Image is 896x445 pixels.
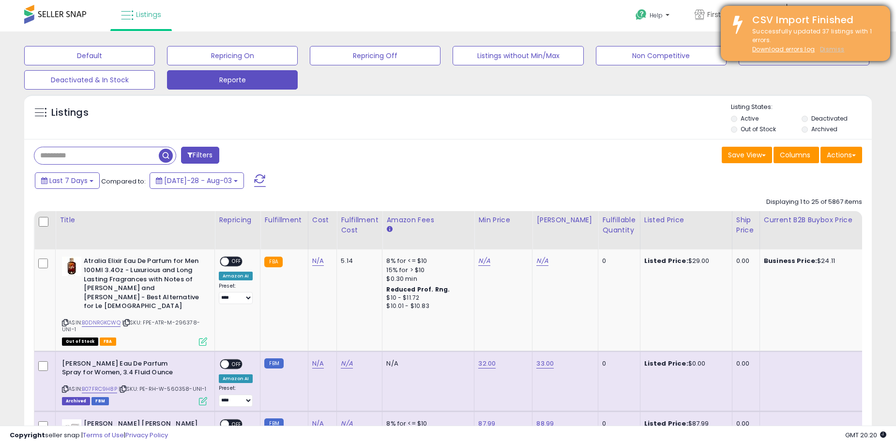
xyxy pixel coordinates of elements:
[644,419,725,428] div: $87.99
[219,272,253,280] div: Amazon AI
[219,283,253,305] div: Preset:
[386,359,467,368] div: N/A
[341,215,378,235] div: Fulfillment Cost
[219,374,253,383] div: Amazon AI
[536,256,548,266] a: N/A
[62,419,81,439] img: 313LNMj+hpL._SL40_.jpg
[83,430,124,440] a: Terms of Use
[478,419,495,429] a: 87.99
[731,103,872,112] p: Listing States:
[764,215,862,225] div: Current B2B Buybox Price
[764,257,859,265] div: $24.11
[741,114,759,123] label: Active
[722,147,772,163] button: Save View
[164,176,232,185] span: [DATE]-28 - Aug-03
[596,46,727,65] button: Non Competitive
[536,359,554,368] a: 33.00
[780,150,810,160] span: Columns
[741,125,776,133] label: Out of Stock
[635,9,647,21] i: Get Help
[312,419,324,429] a: N/A
[644,359,725,368] div: $0.00
[100,338,116,346] span: FBA
[386,419,467,428] div: 8% for <= $10
[312,359,324,368] a: N/A
[136,10,161,19] span: Listings
[119,385,207,393] span: | SKU: PE-RH-W-560358-UNI-1
[62,359,207,404] div: ASIN:
[24,46,155,65] button: Default
[91,397,109,405] span: FBM
[229,420,244,428] span: OFF
[62,397,90,405] span: Listings that have been deleted from Seller Central
[453,46,583,65] button: Listings without Min/Max
[24,70,155,90] button: Deactivated & In Stock
[386,275,467,283] div: $0.30 min
[341,359,352,368] a: N/A
[10,430,45,440] strong: Copyright
[386,294,467,302] div: $10 - $11.72
[84,257,201,313] b: Atralia Elixir Eau De Parfum for Men 100Ml 3.4Oz - Luxurious and Long Lasting Fragrances with Not...
[264,215,304,225] div: Fulfillment
[602,419,632,428] div: 0
[310,46,440,65] button: Repricing Off
[229,258,244,266] span: OFF
[845,430,886,440] span: 2025-08-11 20:20 GMT
[229,360,244,368] span: OFF
[312,215,333,225] div: Cost
[386,285,450,293] b: Reduced Prof. Rng.
[745,27,883,54] div: Successfully updated 37 listings with 1 errors.
[752,45,815,53] a: Download errors log
[341,257,375,265] div: 5.14
[736,419,752,428] div: 0.00
[644,419,688,428] b: Listed Price:
[644,359,688,368] b: Listed Price:
[478,215,528,225] div: Min Price
[386,257,467,265] div: 8% for <= $10
[82,319,121,327] a: B0DNRGKCWQ
[736,359,752,368] div: 0.00
[736,257,752,265] div: 0.00
[264,358,283,368] small: FBM
[62,359,180,380] b: [PERSON_NAME] Eau De Parfum Spray for Women, 3.4 Fluid Ounce
[150,172,244,189] button: [DATE]-28 - Aug-03
[811,125,837,133] label: Archived
[644,215,728,225] div: Listed Price
[62,338,98,346] span: All listings that are currently out of stock and unavailable for purchase on Amazon
[264,418,283,429] small: FBM
[101,177,146,186] span: Compared to:
[602,359,632,368] div: 0
[736,215,756,235] div: Ship Price
[650,11,663,19] span: Help
[219,215,256,225] div: Repricing
[125,430,168,440] a: Privacy Policy
[10,431,168,440] div: seller snap | |
[386,215,470,225] div: Amazon Fees
[341,419,352,429] a: N/A
[386,302,467,310] div: $10.01 - $10.83
[764,256,817,265] b: Business Price:
[820,45,844,53] u: Dismiss
[35,172,100,189] button: Last 7 Days
[602,257,632,265] div: 0
[386,225,392,234] small: Amazon Fees.
[478,359,496,368] a: 32.00
[264,257,282,267] small: FBA
[167,46,298,65] button: Repricing On
[536,419,554,429] a: 88.99
[766,198,862,207] div: Displaying 1 to 25 of 5867 items
[628,1,679,31] a: Help
[51,106,89,120] h5: Listings
[644,256,688,265] b: Listed Price:
[60,215,211,225] div: Title
[602,215,636,235] div: Fulfillable Quantity
[82,385,117,393] a: B07FRC9H8P
[167,70,298,90] button: Reporte
[62,257,81,276] img: 41AUHCDy82L._SL40_.jpg
[820,147,862,163] button: Actions
[478,256,490,266] a: N/A
[181,147,219,164] button: Filters
[707,10,771,19] span: First Choice Online
[811,114,848,123] label: Deactivated
[774,147,819,163] button: Columns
